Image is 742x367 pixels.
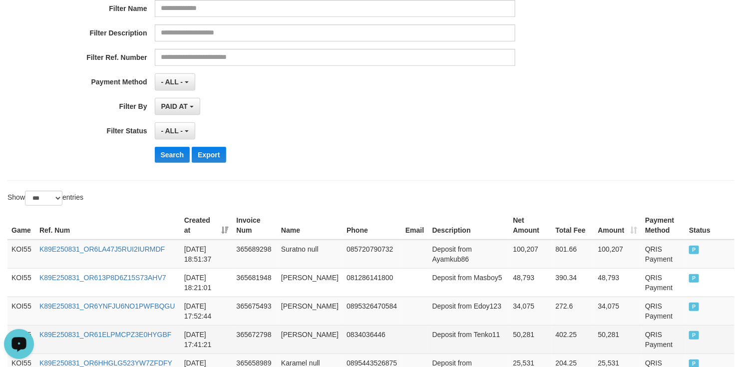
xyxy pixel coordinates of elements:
[180,297,233,325] td: [DATE] 17:52:44
[641,297,685,325] td: QRIS Payment
[39,331,172,339] a: K89E250831_OR61ELPMCPZ3E0HYGBF
[7,211,35,240] th: Game
[343,211,401,240] th: Phone
[509,297,551,325] td: 34,075
[39,359,172,367] a: K89E250831_OR6HHGLG523YW7ZFDFY
[161,127,183,135] span: - ALL -
[428,211,509,240] th: Description
[509,211,551,240] th: Net Amount
[233,325,278,354] td: 365672798
[641,211,685,240] th: Payment Method
[4,4,34,34] button: Open LiveChat chat widget
[7,240,35,269] td: KOI55
[233,211,278,240] th: Invoice Num
[180,325,233,354] td: [DATE] 17:41:21
[428,297,509,325] td: Deposit from Edoy123
[641,240,685,269] td: QRIS Payment
[594,211,641,240] th: Amount: activate to sort column ascending
[161,102,188,110] span: PAID AT
[155,122,195,139] button: - ALL -
[594,325,641,354] td: 50,281
[343,268,401,297] td: 081286141800
[155,73,195,90] button: - ALL -
[509,268,551,297] td: 48,793
[509,240,551,269] td: 100,207
[401,211,428,240] th: Email
[552,240,594,269] td: 801.66
[39,274,166,282] a: K89E250831_OR613P8D6Z15S73AHV7
[689,274,699,283] span: PAID
[689,303,699,311] span: PAID
[689,246,699,254] span: PAID
[428,240,509,269] td: Deposit from Ayamkub86
[180,240,233,269] td: [DATE] 18:51:37
[155,98,200,115] button: PAID AT
[192,147,226,163] button: Export
[343,240,401,269] td: 085720790732
[641,268,685,297] td: QRIS Payment
[552,325,594,354] td: 402.25
[552,211,594,240] th: Total Fee
[552,268,594,297] td: 390.34
[277,325,343,354] td: [PERSON_NAME]
[594,268,641,297] td: 48,793
[233,297,278,325] td: 365675493
[35,211,180,240] th: Ref. Num
[233,240,278,269] td: 365689298
[180,268,233,297] td: [DATE] 18:21:01
[277,240,343,269] td: Suratno null
[689,331,699,340] span: PAID
[7,191,83,206] label: Show entries
[277,211,343,240] th: Name
[343,325,401,354] td: 0834036446
[39,302,175,310] a: K89E250831_OR6YNFJU6NO1PWFBQGU
[180,211,233,240] th: Created at: activate to sort column ascending
[428,268,509,297] td: Deposit from Masboy5
[7,297,35,325] td: KOI55
[343,297,401,325] td: 0895326470584
[641,325,685,354] td: QRIS Payment
[25,191,62,206] select: Showentries
[277,297,343,325] td: [PERSON_NAME]
[509,325,551,354] td: 50,281
[552,297,594,325] td: 272.6
[39,245,165,253] a: K89E250831_OR6LA47J5RUI2IURMDF
[233,268,278,297] td: 365681948
[594,297,641,325] td: 34,075
[155,147,190,163] button: Search
[7,268,35,297] td: KOI55
[277,268,343,297] td: [PERSON_NAME]
[428,325,509,354] td: Deposit from Tenko11
[594,240,641,269] td: 100,207
[685,211,735,240] th: Status
[161,78,183,86] span: - ALL -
